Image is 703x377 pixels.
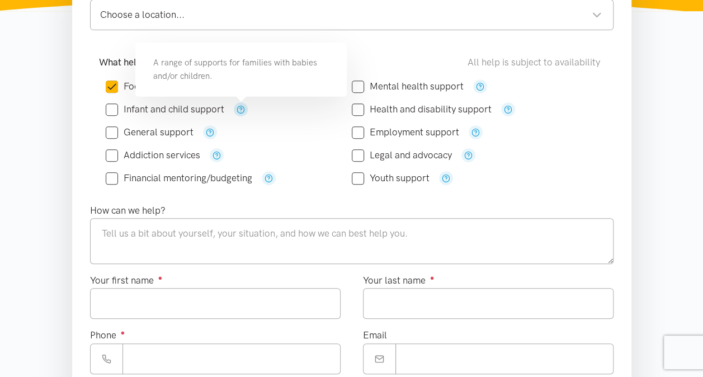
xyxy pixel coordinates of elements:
[430,274,435,282] sup: ●
[106,150,200,160] label: Addiction services
[352,105,492,114] label: Health and disability support
[100,7,602,22] div: Choose a location...
[121,328,125,337] sup: ●
[90,328,125,343] label: Phone
[90,273,163,288] label: Your first name
[395,343,614,374] input: Email
[352,128,459,137] label: Employment support
[352,173,430,183] label: Youth support
[468,55,605,70] div: All help is subject to availability
[158,274,163,282] sup: ●
[106,105,224,114] label: Infant and child support
[352,150,452,160] label: Legal and advocacy
[135,43,347,96] div: A range of supports for families with babies and/or children.
[122,343,341,374] input: Phone number
[352,82,464,91] label: Mental health support
[90,203,166,218] label: How can we help?
[363,273,435,288] label: Your last name
[363,328,387,343] label: Email
[106,173,252,183] label: Financial mentoring/budgeting
[106,128,194,137] label: General support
